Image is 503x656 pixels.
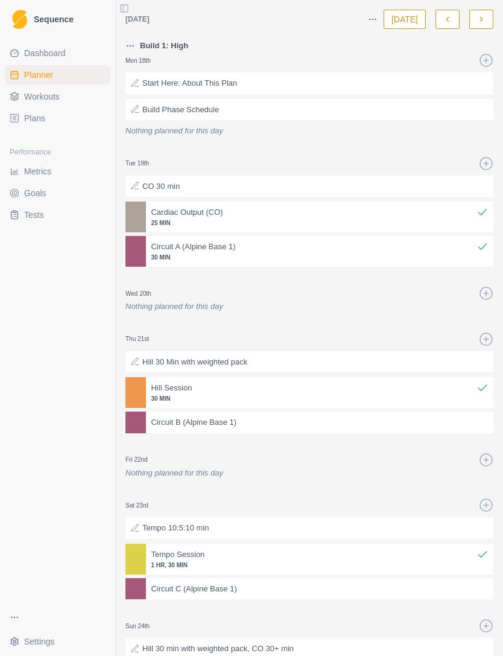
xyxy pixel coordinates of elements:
p: Build Phase Schedule [142,104,219,116]
p: Circuit C (Alpine Base 1) [151,583,236,595]
a: Workouts [5,87,110,106]
p: Circuit B (Alpine Base 1) [151,416,236,428]
button: Settings [5,632,110,651]
a: Planner [5,65,110,84]
p: Wed 20th [125,289,162,298]
p: Fri 22nd [125,455,162,464]
p: [DATE] [125,14,150,25]
a: LogoSequence [5,5,110,34]
button: [DATE] [384,10,426,29]
p: Nothing planned for this day [125,301,493,313]
p: Tue 19th [125,159,162,168]
p: Tempo 10:5:10 min [142,522,209,534]
p: 1 HR, 30 MIN [151,561,489,570]
a: Tests [5,205,110,225]
a: Dashboard [5,43,110,63]
a: Metrics [5,162,110,181]
p: 30 MIN [151,253,489,262]
p: Mon 18th [125,56,162,65]
a: Plans [5,109,110,128]
p: Nothing planned for this day [125,467,493,479]
span: Plans [24,112,45,124]
span: Tests [24,209,44,221]
p: Hill Session [151,382,192,394]
p: Circuit A (Alpine Base 1) [151,241,235,253]
p: Hill 30 min with weighted pack, CO 30+ min [142,643,294,655]
p: Cardiac Output (CO) [151,206,223,218]
p: CO 30 min [142,180,180,193]
div: Performance [5,142,110,162]
span: Goals [24,187,46,199]
span: Planner [24,69,53,81]
p: Sat 23rd [125,501,162,510]
span: Dashboard [24,47,66,59]
p: Sun 24th [125,622,162,631]
p: Tempo Session [151,549,204,561]
p: Nothing planned for this day [125,125,493,137]
span: Workouts [24,91,60,103]
p: 30 MIN [151,394,489,403]
a: Goals [5,183,110,203]
p: Build 1: High [140,40,188,52]
span: Sequence [34,15,74,24]
p: Hill 30 Min with weighted pack [142,356,247,368]
img: Logo [12,10,27,30]
span: Metrics [24,165,51,177]
p: 25 MIN [151,218,489,228]
p: Thu 21st [125,334,162,343]
p: Start Here: About This Plan [142,77,237,89]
